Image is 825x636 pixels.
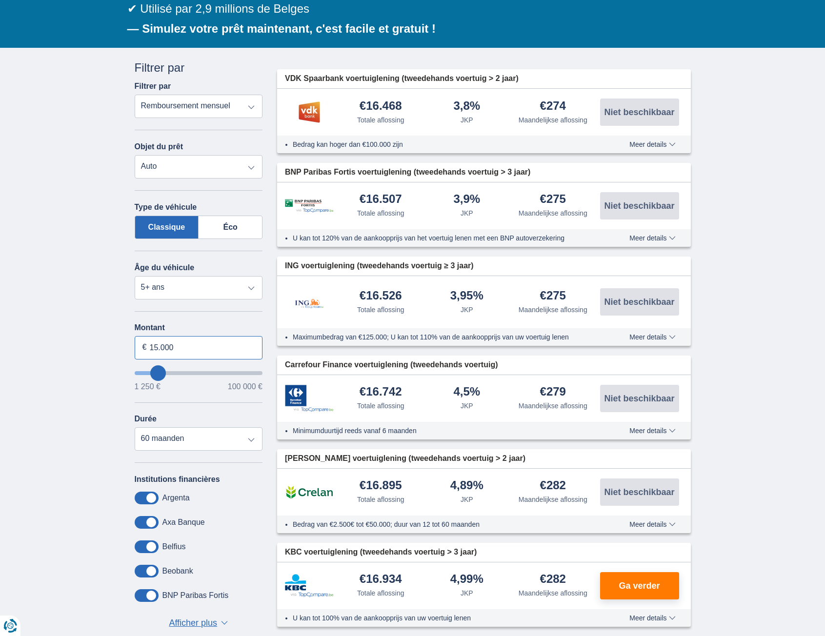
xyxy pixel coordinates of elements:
font: Éco [223,223,237,231]
div: €275 [540,193,566,206]
button: Niet beschikbaar [600,192,679,219]
li: Bedrag van €2.500€ tot €50.000; duur van 12 tot 60 maanden [293,519,594,529]
div: €282 [540,479,566,493]
button: Ga verder [600,572,679,599]
span: [PERSON_NAME] voertuiglening (tweedehands voertuig > 2 jaar) [285,453,525,464]
div: Totale aflossing [357,588,404,598]
button: Meer details [622,333,683,341]
button: Niet beschikbaar [600,385,679,412]
span: Niet beschikbaar [604,488,674,497]
li: Maximumbedrag van €125.000; U kan tot 110% van de aankoopprijs van uw voertuig lenen [293,332,594,342]
font: ▼ [221,622,230,632]
div: JKP [461,495,473,504]
div: €282 [540,573,566,586]
img: product.pl.alt VDK bank [285,100,334,124]
div: €279 [540,386,566,399]
font: ✔ Utilisé par 2,9 millions de Belges [127,2,310,15]
li: U kan tot 120% van de aankoopprijs van het voertuig lenen met een BNP autoverzekering [293,233,594,243]
font: Filtrer par [135,61,185,74]
font: Filtrer par [135,82,171,90]
button: Niet beschikbaar [600,99,679,126]
font: 100 000 € [228,382,262,391]
div: JKP [461,305,473,315]
div: 3,8% [453,100,480,113]
font: BNP Paribas Fortis [162,591,229,599]
li: Bedrag kan hoger dan €100.000 zijn [293,139,594,149]
div: Maandelijkse aflossing [519,401,587,411]
img: product.pl.alt KBC [285,574,334,597]
li: Minimumduurtijd reeds vanaf 6 maanden [293,426,594,436]
button: Niet beschikbaar [600,288,679,316]
div: €275 [540,290,566,303]
div: €16.526 [360,290,402,303]
font: Argenta [162,494,190,502]
div: €16.934 [360,573,402,586]
div: Totale aflossing [357,208,404,218]
img: product.pl.alt Crelan [285,480,334,504]
div: JKP [461,208,473,218]
span: KBC voertuiglening (tweedehands voertuig > 3 jaar) [285,547,477,558]
div: 4,99% [450,573,483,586]
div: Totale aflossing [357,115,404,125]
div: 4,5% [453,386,480,399]
font: Belfius [162,542,186,551]
span: Meer details [629,334,675,340]
font: Beobank [162,567,193,575]
li: U kan tot 100% van de aankoopprijs van uw voertuig lenen [293,613,594,623]
span: Meer details [629,521,675,528]
div: JKP [461,401,473,411]
img: product.pl.alt Carrefour Finance [285,385,334,412]
div: €16.742 [360,386,402,399]
div: 3,95% [450,290,483,303]
button: Meer details [622,520,683,528]
button: Niet beschikbaar [600,478,679,506]
button: Meer details [622,140,683,148]
img: product.pl.alt ING [285,286,334,318]
div: Totale aflossing [357,305,404,315]
font: Durée [135,415,157,423]
font: Type de véhicule [135,203,197,211]
span: ING voertuiglening (tweedehands voertuig ≥ 3 jaar) [285,260,474,272]
div: Maandelijkse aflossing [519,588,587,598]
span: Niet beschikbaar [604,394,674,403]
div: JKP [461,588,473,598]
font: — Simulez votre prêt maintenant, c'est facile et gratuit ! [127,22,436,35]
input: vouloir emprunter [135,371,263,375]
button: Meer details [622,427,683,435]
font: Institutions financières [135,475,220,483]
font: 1 250 € [135,382,161,391]
button: Meer details [622,614,683,622]
div: 3,9% [453,193,480,206]
font: Axa Banque [162,518,205,526]
span: Niet beschikbaar [604,108,674,117]
div: €16.895 [360,479,402,493]
span: Niet beschikbaar [604,298,674,306]
div: €16.507 [360,193,402,206]
span: Ga verder [619,581,660,590]
font: Âge du véhicule [135,263,195,272]
div: Maandelijkse aflossing [519,208,587,218]
span: Meer details [629,235,675,241]
div: JKP [461,115,473,125]
div: €274 [540,100,566,113]
span: VDK Spaarbank voertuiglening (tweedehands voertuig > 2 jaar) [285,73,519,84]
font: Afficher plus [169,618,217,628]
font: Objet du prêt [135,142,183,151]
font: € [142,343,147,351]
font: Classique [148,223,185,231]
span: Meer details [629,141,675,148]
button: Meer details [622,234,683,242]
span: Carrefour Finance voertuiglening (tweedehands voertuig) [285,359,498,371]
button: Afficher plus ▼ [166,616,231,630]
div: 4,89% [450,479,483,493]
div: €16.468 [360,100,402,113]
span: Niet beschikbaar [604,201,674,210]
div: Totale aflossing [357,401,404,411]
img: product.pl.alt BNP Paribas Fortis [285,199,334,213]
div: Maandelijkse aflossing [519,305,587,315]
span: BNP Paribas Fortis voertuiglening (tweedehands voertuig > 3 jaar) [285,167,530,178]
font: Montant [135,323,165,332]
div: Maandelijkse aflossing [519,495,587,504]
div: Maandelijkse aflossing [519,115,587,125]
